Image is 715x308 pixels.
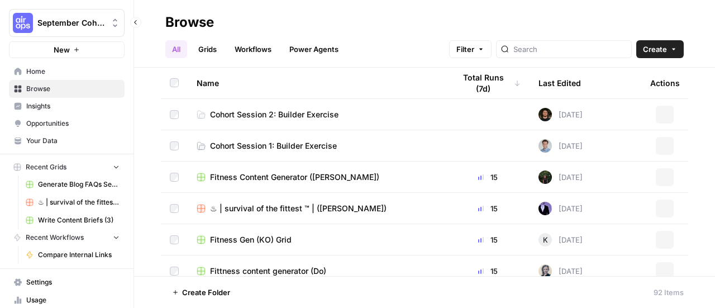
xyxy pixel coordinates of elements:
[543,234,548,245] span: K
[513,44,627,55] input: Search
[192,40,223,58] a: Grids
[197,172,437,183] a: Fitness Content Generator ([PERSON_NAME])
[210,140,337,151] span: Cohort Session 1: Builder Exercise
[26,162,66,172] span: Recent Grids
[9,132,125,150] a: Your Data
[54,44,70,55] span: New
[228,40,278,58] a: Workflows
[9,63,125,80] a: Home
[456,44,474,55] span: Filter
[538,108,583,121] div: [DATE]
[9,229,125,246] button: Recent Workflows
[455,203,521,214] div: 15
[197,266,437,277] a: Fittness content generator (Do)
[9,9,125,37] button: Workspace: September Cohort
[210,203,387,214] span: ♨︎ | survival of the fittest ™ | ([PERSON_NAME])
[26,233,84,243] span: Recent Workflows
[210,172,379,183] span: Fitness Content Generator ([PERSON_NAME])
[538,139,583,153] div: [DATE]
[197,68,437,98] div: Name
[455,266,521,277] div: 15
[9,80,125,98] a: Browse
[210,234,292,245] span: Fitness Gen (KO) Grid
[538,233,583,247] div: [DATE]
[538,170,583,184] div: [DATE]
[9,159,125,176] button: Recent Grids
[455,68,521,98] div: Total Runs (7d)
[455,172,521,183] div: 15
[538,202,552,215] img: gx5re2im8333ev5sz1r7isrbl6e6
[26,67,120,77] span: Home
[538,264,583,278] div: [DATE]
[654,287,684,298] div: 92 Items
[21,176,125,193] a: Generate Blog FAQs Section ([PERSON_NAME]) Grid
[643,44,667,55] span: Create
[636,40,684,58] button: Create
[37,17,105,29] span: September Cohort
[538,68,581,98] div: Last Edited
[538,139,552,153] img: jfqs3079v2d0ynct2zz6w6q7w8l7
[449,40,492,58] button: Filter
[26,295,120,305] span: Usage
[165,13,214,31] div: Browse
[26,84,120,94] span: Browse
[26,119,120,129] span: Opportunities
[197,109,437,120] a: Cohort Session 2: Builder Exercise
[26,136,120,146] span: Your Data
[13,13,33,33] img: September Cohort Logo
[38,250,120,260] span: Compare Internal Links
[197,234,437,245] a: Fitness Gen (KO) Grid
[38,179,120,189] span: Generate Blog FAQs Section ([PERSON_NAME]) Grid
[197,140,437,151] a: Cohort Session 1: Builder Exercise
[9,97,125,115] a: Insights
[165,283,237,301] button: Create Folder
[9,41,125,58] button: New
[182,287,230,298] span: Create Folder
[26,101,120,111] span: Insights
[9,273,125,291] a: Settings
[283,40,345,58] a: Power Agents
[210,109,339,120] span: Cohort Session 2: Builder Exercise
[38,197,120,207] span: ♨︎ | survival of the fittest ™ | ([PERSON_NAME])
[455,234,521,245] div: 15
[210,266,326,277] span: Fittness content generator (Do)
[538,202,583,215] div: [DATE]
[650,68,680,98] div: Actions
[197,203,437,214] a: ♨︎ | survival of the fittest ™ | ([PERSON_NAME])
[538,264,552,278] img: 2n4aznk1nq3j315p2jgzsow27iki
[9,115,125,132] a: Opportunities
[538,108,552,121] img: yb40j7jvyap6bv8k3d2kukw6raee
[26,277,120,287] span: Settings
[165,40,187,58] a: All
[21,193,125,211] a: ♨︎ | survival of the fittest ™ | ([PERSON_NAME])
[21,211,125,229] a: Write Content Briefs (3)
[38,215,120,225] span: Write Content Briefs (3)
[538,170,552,184] img: k4mb3wfmxkkgbto4d7hszpobafmc
[21,246,125,264] a: Compare Internal Links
